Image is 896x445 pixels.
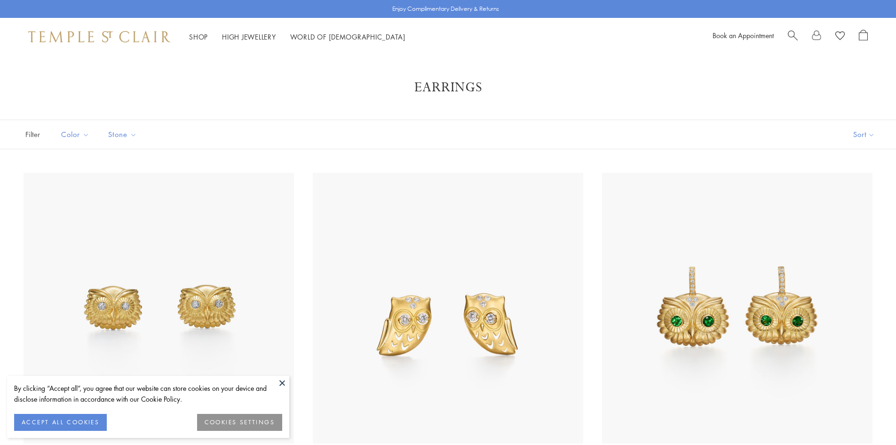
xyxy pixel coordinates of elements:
p: Enjoy Complimentary Delivery & Returns [392,4,499,14]
button: Stone [101,124,144,145]
a: Search [788,30,798,44]
button: Color [54,124,96,145]
img: Temple St. Clair [28,31,170,42]
img: 18K Owlwood Post Earrings [313,173,583,444]
button: COOKIES SETTINGS [197,414,282,431]
img: E36186-OWLTG [602,173,872,444]
div: By clicking “Accept all”, you agree that our website can store cookies on your device and disclos... [14,383,282,405]
img: 18K Athena Owl Post Earrings [24,173,294,444]
nav: Main navigation [189,31,405,43]
span: Stone [103,129,144,140]
a: World of [DEMOGRAPHIC_DATA]World of [DEMOGRAPHIC_DATA] [290,32,405,41]
a: ShopShop [189,32,208,41]
a: Open Shopping Bag [859,30,868,44]
span: Color [56,129,96,140]
a: Book an Appointment [713,31,774,40]
a: View Wishlist [835,30,845,44]
h1: Earrings [38,79,858,96]
button: Show sort by [832,120,896,149]
a: High JewelleryHigh Jewellery [222,32,276,41]
button: ACCEPT ALL COOKIES [14,414,107,431]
